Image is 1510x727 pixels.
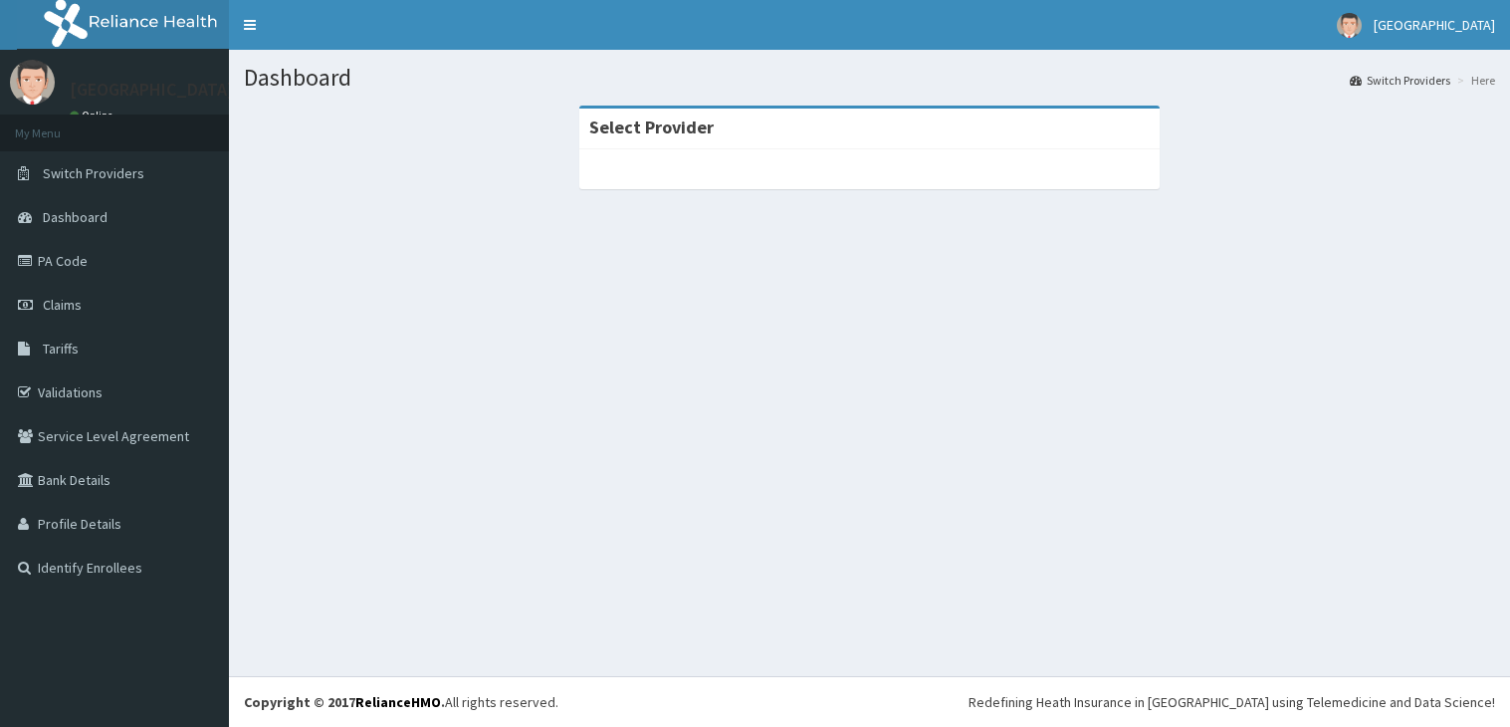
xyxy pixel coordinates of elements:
div: Redefining Heath Insurance in [GEOGRAPHIC_DATA] using Telemedicine and Data Science! [969,692,1495,712]
span: Tariffs [43,340,79,358]
span: Switch Providers [43,164,144,182]
a: Switch Providers [1350,72,1450,89]
span: Claims [43,296,82,314]
h1: Dashboard [244,65,1495,91]
span: Dashboard [43,208,108,226]
strong: Select Provider [589,116,714,138]
p: [GEOGRAPHIC_DATA] [70,81,234,99]
img: User Image [1337,13,1362,38]
span: [GEOGRAPHIC_DATA] [1374,16,1495,34]
strong: Copyright © 2017 . [244,693,445,711]
a: RelianceHMO [355,693,441,711]
li: Here [1452,72,1495,89]
img: User Image [10,60,55,105]
a: Online [70,109,117,122]
footer: All rights reserved. [229,676,1510,727]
